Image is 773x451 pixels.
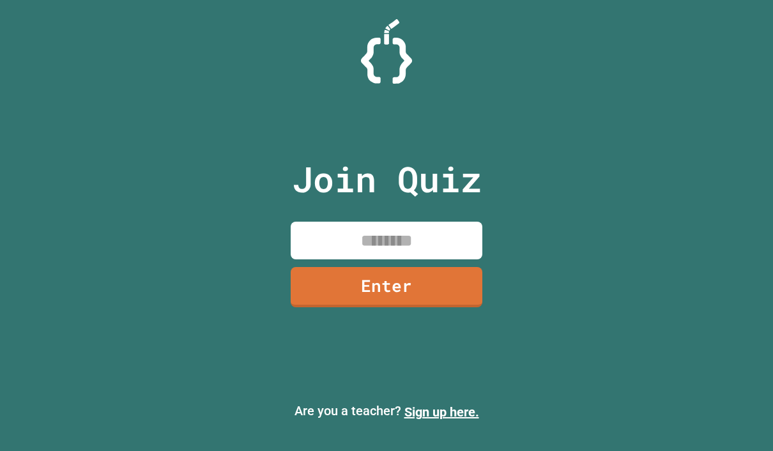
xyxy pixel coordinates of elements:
a: Enter [291,267,482,307]
p: Join Quiz [292,153,482,206]
a: Sign up here. [404,404,479,420]
p: Are you a teacher? [10,401,763,422]
img: Logo.svg [361,19,412,84]
iframe: chat widget [719,400,760,438]
iframe: chat widget [667,344,760,399]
